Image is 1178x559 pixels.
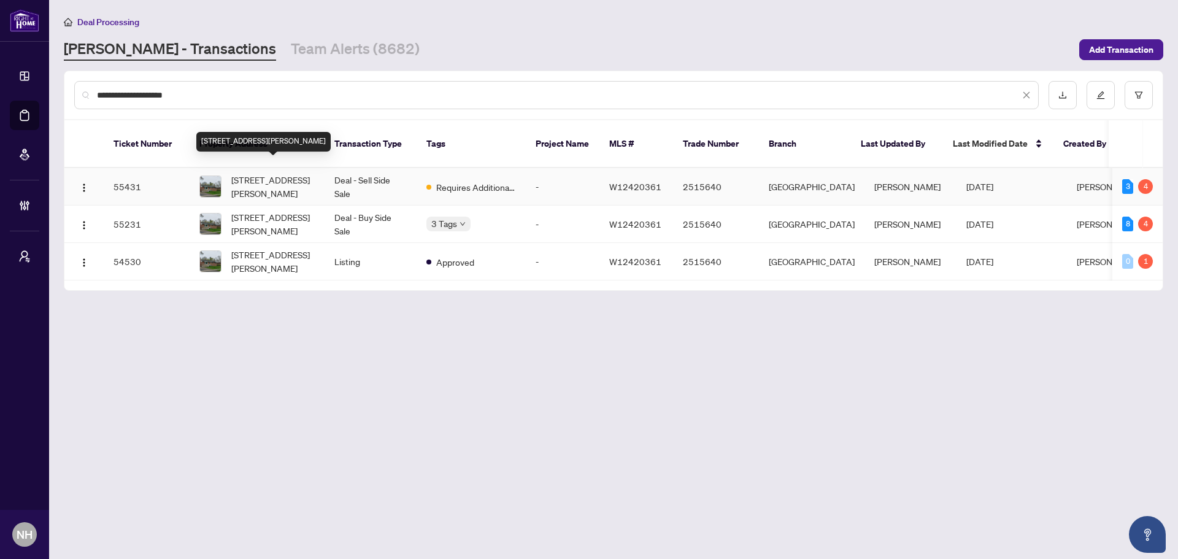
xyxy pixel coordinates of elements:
span: [STREET_ADDRESS][PERSON_NAME] [231,173,315,200]
span: user-switch [18,250,31,263]
img: thumbnail-img [200,251,221,272]
td: [GEOGRAPHIC_DATA] [759,206,864,243]
td: 2515640 [673,243,759,280]
div: 0 [1122,254,1133,269]
button: edit [1087,81,1115,109]
button: Logo [74,252,94,271]
span: [DATE] [966,218,993,229]
th: Branch [759,120,851,168]
span: [STREET_ADDRESS][PERSON_NAME] [231,248,315,275]
td: [PERSON_NAME] [864,206,957,243]
span: W12420361 [609,181,661,192]
button: download [1049,81,1077,109]
span: [PERSON_NAME] [1077,218,1143,229]
th: Property Address [190,120,325,168]
th: Project Name [526,120,599,168]
span: [STREET_ADDRESS][PERSON_NAME] [231,210,315,237]
td: - [526,243,599,280]
div: 4 [1138,217,1153,231]
span: close [1022,91,1031,99]
span: down [460,221,466,227]
div: 4 [1138,179,1153,194]
button: Logo [74,214,94,234]
img: thumbnail-img [200,176,221,197]
td: 55231 [104,206,190,243]
img: Logo [79,220,89,230]
button: Logo [74,177,94,196]
span: 3 Tags [431,217,457,231]
button: filter [1125,81,1153,109]
button: Add Transaction [1079,39,1163,60]
th: Trade Number [673,120,759,168]
th: Last Updated By [851,120,943,168]
span: [PERSON_NAME] [1077,181,1143,192]
span: [DATE] [966,256,993,267]
span: W12420361 [609,218,661,229]
th: Tags [417,120,526,168]
span: Add Transaction [1089,40,1153,60]
span: edit [1096,91,1105,99]
td: - [526,206,599,243]
img: Logo [79,258,89,268]
td: Deal - Buy Side Sale [325,206,417,243]
span: Requires Additional Docs [436,180,516,194]
span: [PERSON_NAME] [1077,256,1143,267]
td: 55431 [104,168,190,206]
th: MLS # [599,120,673,168]
td: 54530 [104,243,190,280]
td: [GEOGRAPHIC_DATA] [759,168,864,206]
span: filter [1134,91,1143,99]
span: NH [17,526,33,543]
td: [PERSON_NAME] [864,243,957,280]
th: Last Modified Date [943,120,1053,168]
th: Created By [1053,120,1127,168]
td: Listing [325,243,417,280]
div: 3 [1122,179,1133,194]
span: Last Modified Date [953,137,1028,150]
button: Open asap [1129,516,1166,553]
div: [STREET_ADDRESS][PERSON_NAME] [196,132,331,152]
th: Transaction Type [325,120,417,168]
div: 8 [1122,217,1133,231]
span: home [64,18,72,26]
th: Ticket Number [104,120,190,168]
td: 2515640 [673,168,759,206]
span: download [1058,91,1067,99]
a: [PERSON_NAME] - Transactions [64,39,276,61]
span: [DATE] [966,181,993,192]
a: Team Alerts (8682) [291,39,420,61]
td: - [526,168,599,206]
div: 1 [1138,254,1153,269]
td: 2515640 [673,206,759,243]
td: [GEOGRAPHIC_DATA] [759,243,864,280]
td: [PERSON_NAME] [864,168,957,206]
span: Approved [436,255,474,269]
img: thumbnail-img [200,214,221,234]
img: logo [10,9,39,32]
img: Logo [79,183,89,193]
span: Deal Processing [77,17,139,28]
span: W12420361 [609,256,661,267]
td: Deal - Sell Side Sale [325,168,417,206]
